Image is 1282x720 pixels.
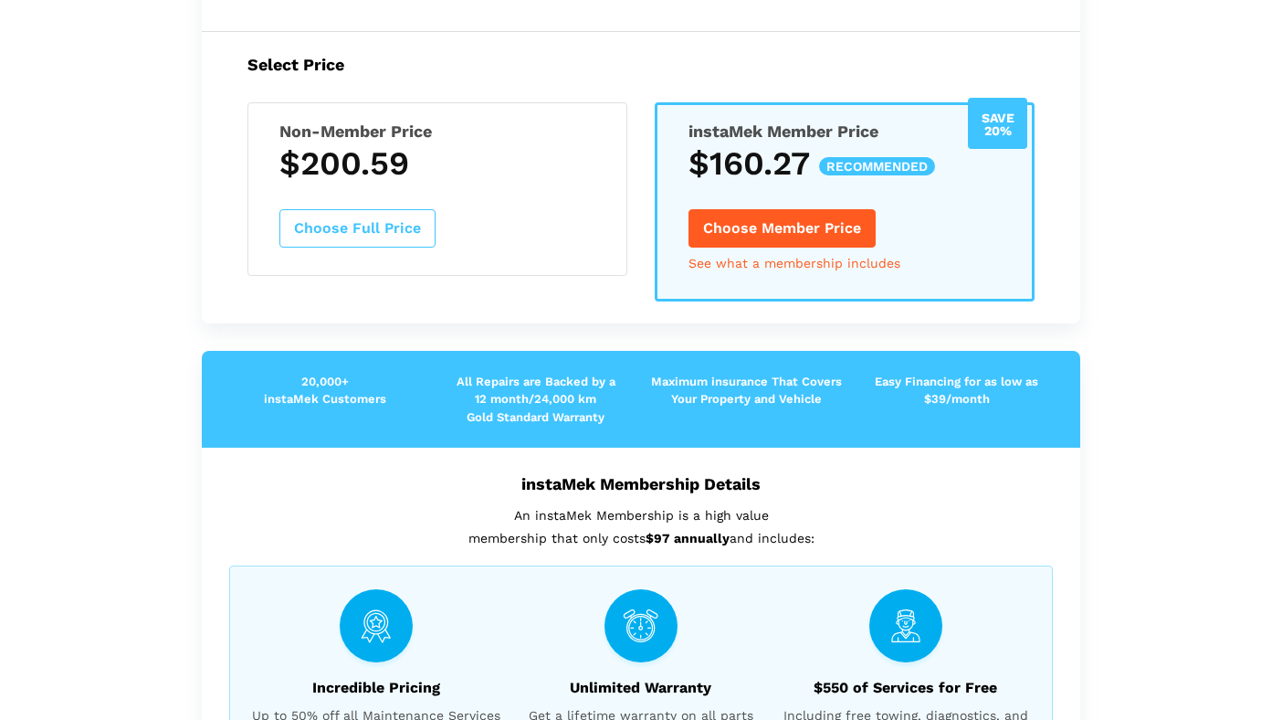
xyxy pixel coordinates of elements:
[688,257,900,270] a: See what a membership includes
[968,98,1027,149] div: Save 20%
[248,680,504,697] h6: Incredible Pricing
[688,144,1001,183] h3: $160.27
[688,122,1001,141] h5: instaMek Member Price
[852,373,1062,408] p: Easy Financing for as low as $39/month
[819,157,935,175] span: recommended
[641,373,851,408] p: Maximum insurance That Covers Your Property and Vehicle
[247,55,1035,74] h5: Select Price
[646,531,730,545] strong: $97 annually
[513,680,769,697] h6: Unlimited Warranty
[778,680,1034,697] h6: $550 of Services for Free
[279,209,436,248] button: Choose Full Price
[688,209,876,248] button: Choose Member Price
[229,474,1053,493] h5: instaMek Membership Details
[229,504,1053,549] p: An instaMek Membership is a high value membership that only costs and includes:
[220,373,430,408] p: 20,000+ instaMek Customers
[431,373,641,427] p: All Repairs are Backed by a 12 month/24,000 km Gold Standard Warranty
[279,122,595,141] h5: Non-Member Price
[279,144,595,183] h3: $200.59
